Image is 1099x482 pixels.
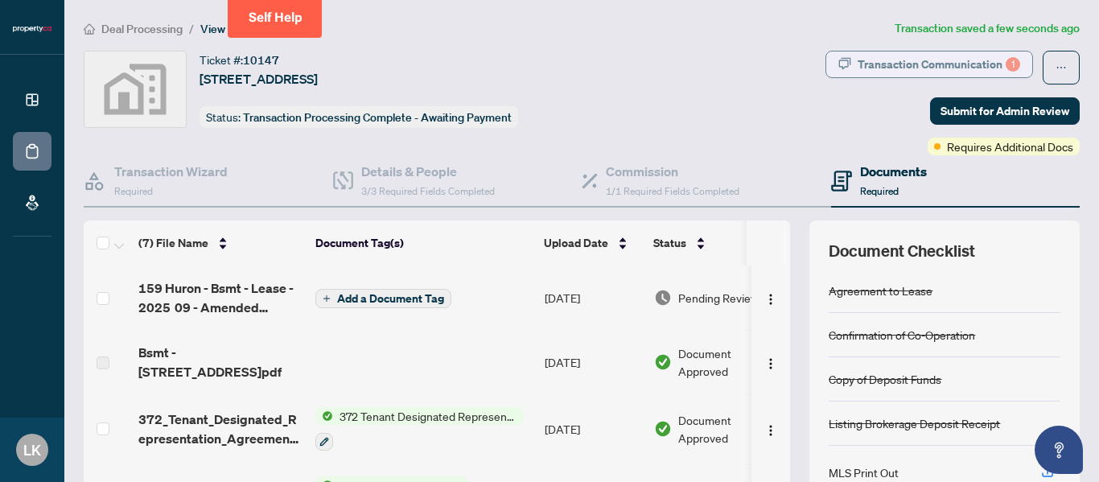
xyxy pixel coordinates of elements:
td: [DATE] [538,394,648,463]
div: Confirmation of Co-Operation [829,326,975,344]
div: MLS Print Out [829,463,899,481]
span: Transaction Processing Complete - Awaiting Payment [243,110,512,125]
th: Status [647,220,784,266]
div: Listing Brokerage Deposit Receipt [829,414,1000,432]
span: (7) File Name [138,234,208,252]
th: Upload Date [537,220,647,266]
td: [DATE] [538,330,648,394]
h4: Commission [606,162,739,181]
th: (7) File Name [132,220,309,266]
img: logo [13,24,51,34]
button: Logo [758,349,784,375]
span: 3/3 Required Fields Completed [361,185,495,197]
span: 372_Tenant_Designated_Representation_Agreement_-_PropTx-[PERSON_NAME].pdf [138,410,303,448]
li: / [189,19,194,38]
img: Document Status [654,289,672,307]
img: Document Status [654,420,672,438]
div: Ticket #: [200,51,279,69]
button: Transaction Communication1 [825,51,1033,78]
span: LK [23,439,41,461]
div: 1 [1006,57,1020,72]
button: Add a Document Tag [315,288,451,309]
div: Transaction Communication [858,51,1020,77]
div: Agreement to Lease [829,282,932,299]
span: Required [860,185,899,197]
span: Status [653,234,686,252]
img: Logo [764,294,777,307]
span: Self Help [249,10,303,25]
span: Document Approved [678,344,778,380]
span: View Transaction [200,22,286,36]
span: Deal Processing [101,22,183,36]
span: 10147 [243,53,279,68]
td: [DATE] [538,266,648,330]
span: [STREET_ADDRESS] [200,69,318,89]
button: Logo [758,416,784,442]
button: Status Icon372 Tenant Designated Representation Agreement with Company Schedule A [315,407,524,451]
img: Logo [764,358,777,371]
th: Document Tag(s) [309,220,537,266]
h4: Details & People [361,162,495,181]
span: Add a Document Tag [337,293,444,304]
h4: Transaction Wizard [114,162,228,181]
img: svg%3e [84,51,186,127]
img: Document Status [654,353,672,371]
h4: Documents [860,162,927,181]
img: Status Icon [315,407,333,425]
span: Requires Additional Docs [947,138,1073,155]
span: home [84,23,95,35]
button: Add a Document Tag [315,289,451,308]
button: Open asap [1035,426,1083,474]
span: 372 Tenant Designated Representation Agreement with Company Schedule A [333,407,524,425]
span: Upload Date [544,234,608,252]
span: Document Approved [678,411,778,447]
button: Submit for Admin Review [930,97,1080,125]
img: Logo [764,425,777,438]
span: Submit for Admin Review [941,98,1069,124]
span: Required [114,185,153,197]
span: Document Checklist [829,240,975,262]
article: Transaction saved a few seconds ago [895,19,1080,38]
span: Bsmt - [STREET_ADDRESS]pdf [138,343,303,381]
span: ellipsis [1056,62,1067,73]
span: 1/1 Required Fields Completed [606,185,739,197]
div: Status: [200,106,518,128]
button: Logo [758,285,784,311]
div: Copy of Deposit Funds [829,370,941,388]
span: plus [323,295,331,303]
span: Pending Review [678,289,759,307]
span: 159 Huron - Bsmt - Lease - 2025 09 - Amended [DATE].pdf [138,278,303,317]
